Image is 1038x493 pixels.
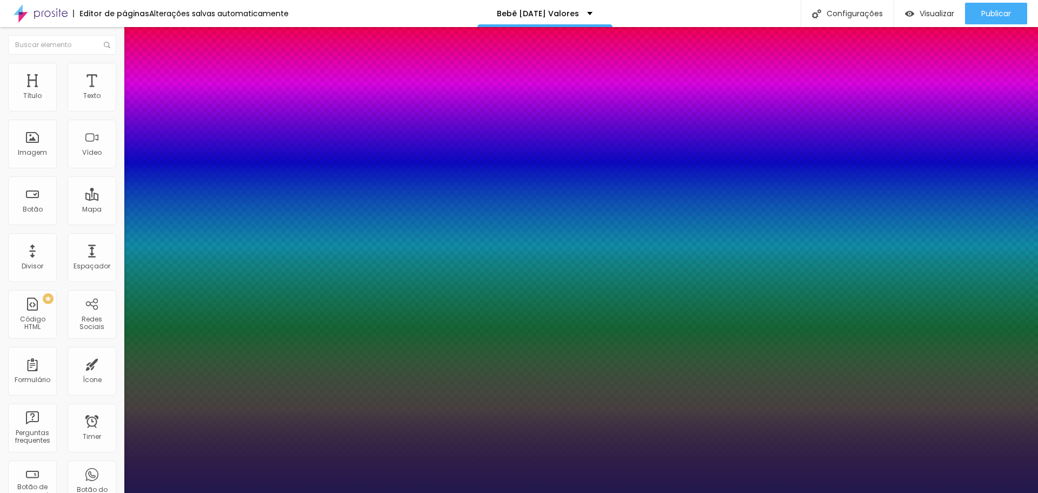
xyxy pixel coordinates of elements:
[497,10,579,17] p: Bebê [DATE] Valores
[905,9,914,18] img: view-1.svg
[981,9,1011,18] span: Publicar
[83,92,101,100] div: Texto
[812,9,821,18] img: Icone
[18,149,47,156] div: Imagem
[920,9,954,18] span: Visualizar
[83,433,101,441] div: Timer
[22,262,43,270] div: Divisor
[8,35,116,55] input: Buscar elemento
[894,3,965,24] button: Visualizar
[82,206,102,213] div: Mapa
[104,42,110,48] img: Icone
[11,315,54,331] div: Código HTML
[23,92,42,100] div: Título
[73,10,149,17] div: Editor de páginas
[149,10,289,17] div: Alterações salvas automaticamente
[15,376,50,384] div: Formulário
[74,262,110,270] div: Espaçador
[11,429,54,445] div: Perguntas frequentes
[70,315,113,331] div: Redes Sociais
[83,376,102,384] div: Ícone
[965,3,1027,24] button: Publicar
[23,206,43,213] div: Botão
[82,149,102,156] div: Vídeo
